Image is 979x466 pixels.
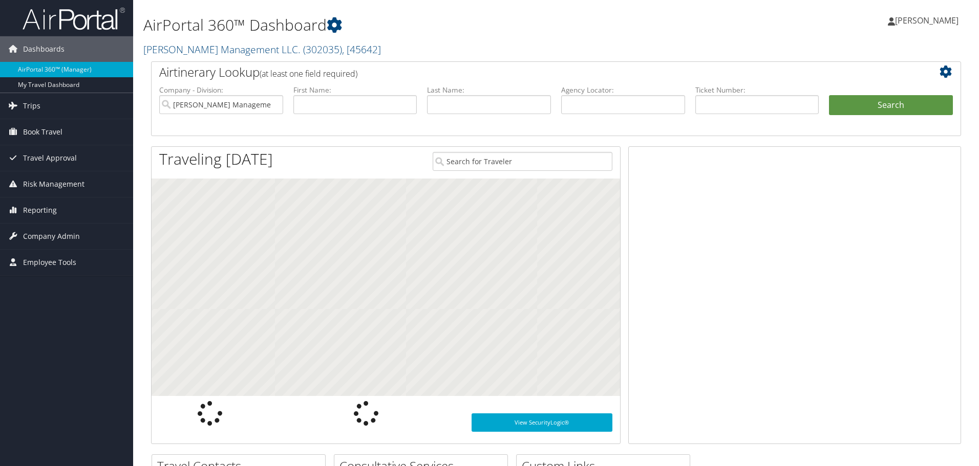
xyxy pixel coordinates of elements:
h1: Traveling [DATE] [159,148,273,170]
span: (at least one field required) [260,68,357,79]
label: First Name: [293,85,417,95]
h2: Airtinerary Lookup [159,63,885,81]
label: Company - Division: [159,85,283,95]
span: Dashboards [23,36,65,62]
label: Ticket Number: [695,85,819,95]
span: , [ 45642 ] [342,42,381,56]
a: [PERSON_NAME] Management LLC. [143,42,381,56]
span: Company Admin [23,224,80,249]
span: Reporting [23,197,57,223]
img: airportal-logo.png [23,7,125,31]
span: ( 302035 ) [303,42,342,56]
label: Last Name: [427,85,551,95]
a: [PERSON_NAME] [888,5,969,36]
span: Employee Tools [23,250,76,275]
span: Risk Management [23,171,84,197]
span: [PERSON_NAME] [895,15,959,26]
span: Book Travel [23,119,62,145]
button: Search [829,95,953,116]
input: Search for Traveler [433,152,612,171]
label: Agency Locator: [561,85,685,95]
span: Travel Approval [23,145,77,171]
a: View SecurityLogic® [472,413,612,432]
h1: AirPortal 360™ Dashboard [143,14,694,36]
span: Trips [23,93,40,119]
